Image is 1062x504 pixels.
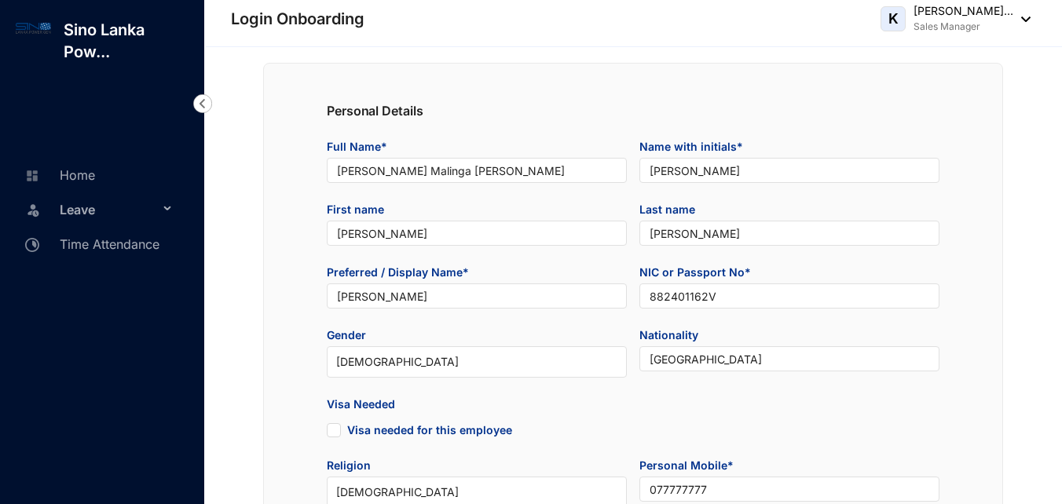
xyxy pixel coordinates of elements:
[327,327,627,346] span: Gender
[327,458,627,477] span: Religion
[336,350,617,374] span: Male
[327,139,627,158] span: Full Name*
[327,101,939,120] p: Personal Details
[639,202,939,221] span: Last name
[25,169,39,183] img: home-unselected.a29eae3204392db15eaf.svg
[25,238,39,252] img: time-attendance-unselected.8aad090b53826881fffb.svg
[639,346,939,371] input: Enter Nationality
[639,477,939,502] input: Enter mobile number
[327,202,627,221] span: First name
[25,202,41,217] img: leave-unselected.2934df6273408c3f84d9.svg
[639,139,939,158] span: Name with initials*
[639,327,939,346] span: Nationality
[20,167,95,183] a: Home
[914,19,1013,35] p: Sales Manager
[327,396,627,415] span: Visa Needed
[231,8,364,30] p: Login Onboarding
[1013,16,1031,22] img: dropdown-black.8e83cc76930a90b1a4fdb6d089b7bf3a.svg
[51,19,204,63] p: Sino Lanka Pow...
[327,158,627,183] input: Enter full name
[20,236,159,252] a: Time Attendance
[327,283,627,309] input: Enter display name
[888,12,899,26] span: K
[347,423,512,440] span: Visa needed for this employee
[914,3,1013,19] p: [PERSON_NAME]...
[327,423,341,437] span: Visa needed for this employee
[13,226,185,261] li: Time Attendance
[16,19,51,37] img: log
[639,221,939,246] input: Enter last name
[13,157,185,192] li: Home
[639,283,939,309] input: Enter NIC/passport number
[193,94,212,113] img: nav-icon-left.19a07721e4dec06a274f6d07517f07b7.svg
[327,265,627,283] span: Preferred / Display Name*
[639,265,939,283] span: NIC or Passport No*
[639,158,939,183] input: Enter name with initials
[336,480,617,504] span: Christianity
[639,458,939,477] span: Personal Mobile*
[327,221,627,246] input: Enter first name
[60,194,159,225] span: Leave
